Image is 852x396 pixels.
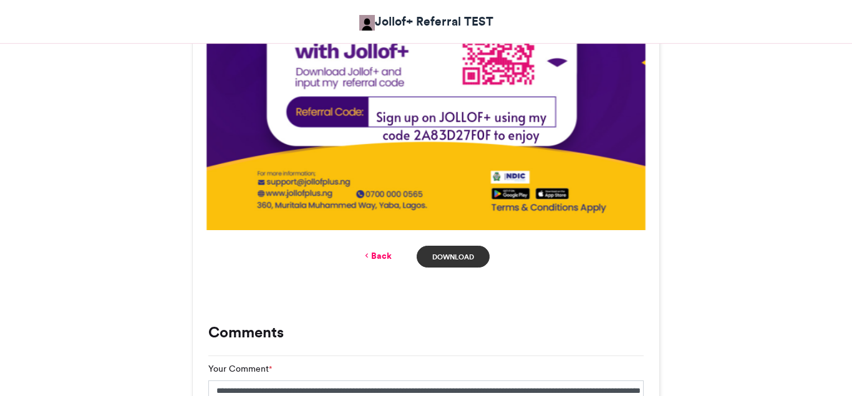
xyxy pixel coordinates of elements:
[208,362,272,375] label: Your Comment
[359,15,375,31] img: Jollof+ Referral TEST
[362,249,392,263] a: Back
[359,12,493,31] a: Jollof+ Referral TEST
[417,246,490,268] a: Download
[208,325,644,340] h3: Comments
